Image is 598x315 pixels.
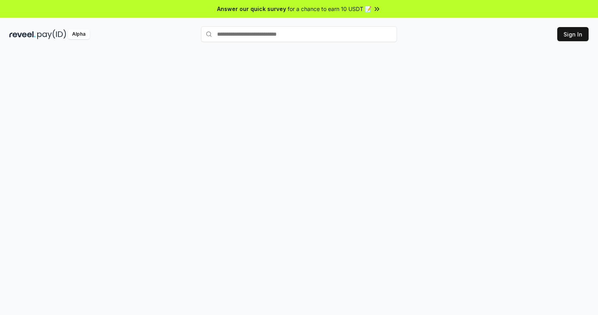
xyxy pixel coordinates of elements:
span: Answer our quick survey [217,5,286,13]
img: pay_id [37,29,66,39]
span: for a chance to earn 10 USDT 📝 [288,5,371,13]
img: reveel_dark [9,29,36,39]
div: Alpha [68,29,90,39]
button: Sign In [557,27,589,41]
